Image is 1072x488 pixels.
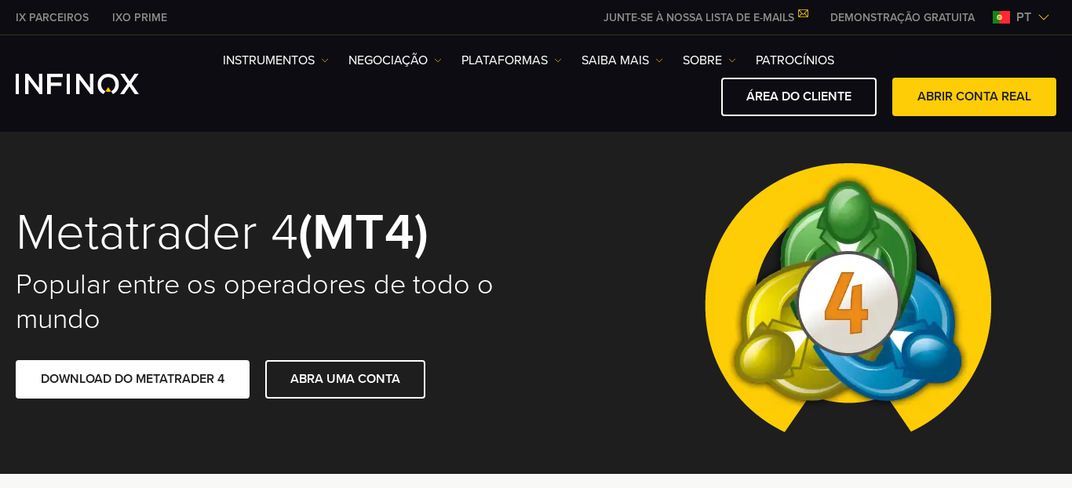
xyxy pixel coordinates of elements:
a: SOBRE [683,51,736,70]
h2: Popular entre os operadores de todo o mundo [16,268,515,337]
span: pt [1010,8,1037,27]
a: ÁREA DO CLIENTE [721,78,877,116]
a: Instrumentos [223,51,329,70]
a: Patrocínios [756,51,834,70]
a: PLATAFORMAS [461,51,562,70]
a: Saiba mais [582,51,663,70]
a: INFINOX Logo [16,74,176,94]
a: DOWNLOAD DO METATRADER 4 [16,360,250,399]
h1: Metatrader 4 [16,206,515,260]
a: INFINOX MENU [819,9,986,26]
a: ABRA UMA CONTA [265,360,425,399]
a: ABRIR CONTA REAL [892,78,1056,116]
a: NEGOCIAÇÃO [348,51,442,70]
strong: (MT4) [298,202,428,264]
a: INFINOX [100,9,179,26]
img: Meta Trader 4 [692,130,1004,474]
a: INFINOX [4,9,100,26]
a: JUNTE-SE À NOSSA LISTA DE E-MAILS [592,11,819,24]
